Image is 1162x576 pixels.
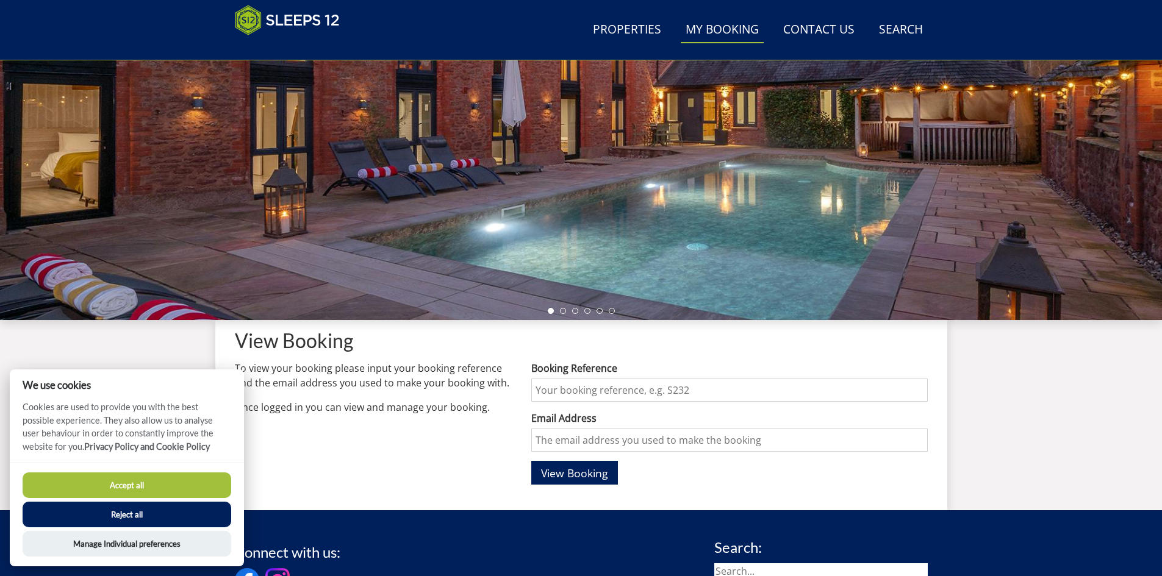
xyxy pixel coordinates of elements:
iframe: Customer reviews powered by Trustpilot [229,43,357,53]
button: View Booking [531,461,618,485]
button: Accept all [23,472,231,498]
h2: We use cookies [10,379,244,391]
label: Booking Reference [531,361,927,375]
input: The email address you used to make the booking [531,428,927,452]
a: Contact Us [778,16,859,44]
img: Sleeps 12 [235,5,340,35]
label: Email Address [531,411,927,425]
h3: Connect with us: [235,544,340,560]
button: Reject all [23,502,231,527]
a: Search [874,16,928,44]
p: To view your booking please input your booking reference and the email address you used to make y... [235,361,512,390]
button: Manage Individual preferences [23,531,231,556]
p: Cookies are used to provide you with the best possible experience. They also allow us to analyse ... [10,400,244,462]
h3: Search: [714,539,928,555]
a: My Booking [681,16,764,44]
span: View Booking [541,466,608,480]
h1: View Booking [235,330,928,351]
a: Privacy Policy and Cookie Policy [84,441,210,452]
p: Once logged in you can view and manage your booking. [235,400,512,414]
a: Properties [588,16,666,44]
input: Your booking reference, e.g. S232 [531,379,927,402]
